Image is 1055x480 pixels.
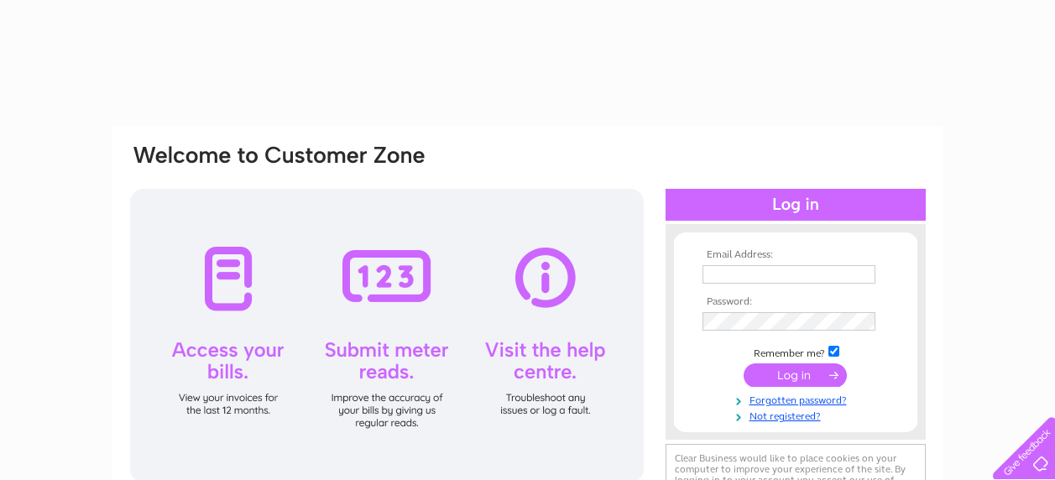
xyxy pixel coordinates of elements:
td: Remember me? [698,343,893,360]
input: Submit [744,363,847,387]
a: Forgotten password? [702,391,893,407]
th: Email Address: [698,249,893,261]
a: Not registered? [702,407,893,423]
th: Password: [698,296,893,308]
